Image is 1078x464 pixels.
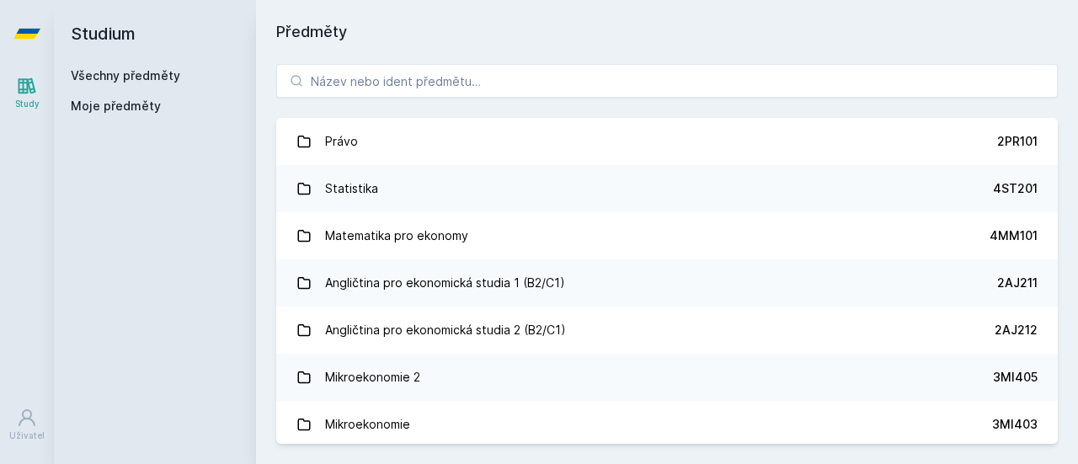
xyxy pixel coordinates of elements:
div: Mikroekonomie 2 [325,360,420,394]
a: Právo 2PR101 [276,118,1058,165]
a: Angličtina pro ekonomická studia 1 (B2/C1) 2AJ211 [276,259,1058,307]
a: Všechny předměty [71,68,180,83]
div: Mikroekonomie [325,408,410,441]
div: Angličtina pro ekonomická studia 2 (B2/C1) [325,313,566,347]
a: Mikroekonomie 3MI403 [276,401,1058,448]
div: Uživatel [9,429,45,442]
input: Název nebo ident předmětu… [276,64,1058,98]
div: Study [15,98,40,110]
div: Matematika pro ekonomy [325,219,468,253]
div: 3MI405 [993,369,1038,386]
a: Uživatel [3,399,51,451]
h1: Předměty [276,20,1058,44]
a: Matematika pro ekonomy 4MM101 [276,212,1058,259]
a: Angličtina pro ekonomická studia 2 (B2/C1) 2AJ212 [276,307,1058,354]
div: Angličtina pro ekonomická studia 1 (B2/C1) [325,266,565,300]
a: Study [3,67,51,119]
div: 2AJ212 [995,322,1038,339]
span: Moje předměty [71,98,161,115]
a: Mikroekonomie 2 3MI405 [276,354,1058,401]
div: 4ST201 [993,180,1038,197]
a: Statistika 4ST201 [276,165,1058,212]
div: 4MM101 [990,227,1038,244]
div: 2AJ211 [997,275,1038,291]
div: 2PR101 [997,133,1038,150]
div: Právo [325,125,358,158]
div: Statistika [325,172,378,205]
div: 3MI403 [992,416,1038,433]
